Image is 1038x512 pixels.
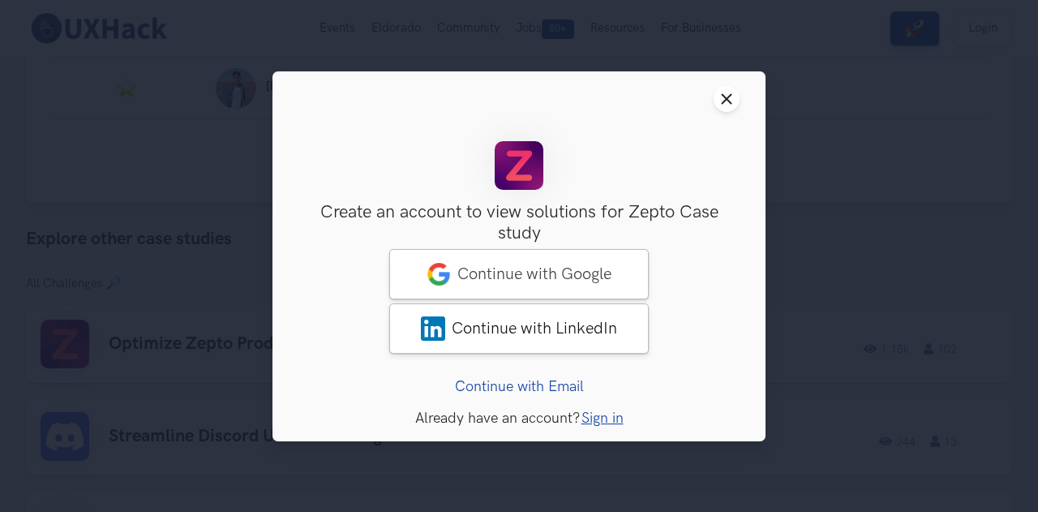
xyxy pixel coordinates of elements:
[457,264,611,283] span: Continue with Google
[298,202,740,245] h3: Create an account to view solutions for Zepto Case study
[415,409,580,426] span: Already have an account?
[455,377,584,394] a: Continue with Email
[452,318,617,338] span: Continue with LinkedIn
[427,261,451,286] img: google
[389,303,649,353] a: LinkedInContinue with LinkedIn
[389,248,649,299] a: googleContinue with Google
[581,409,624,426] a: Sign in
[421,316,445,340] img: LinkedIn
